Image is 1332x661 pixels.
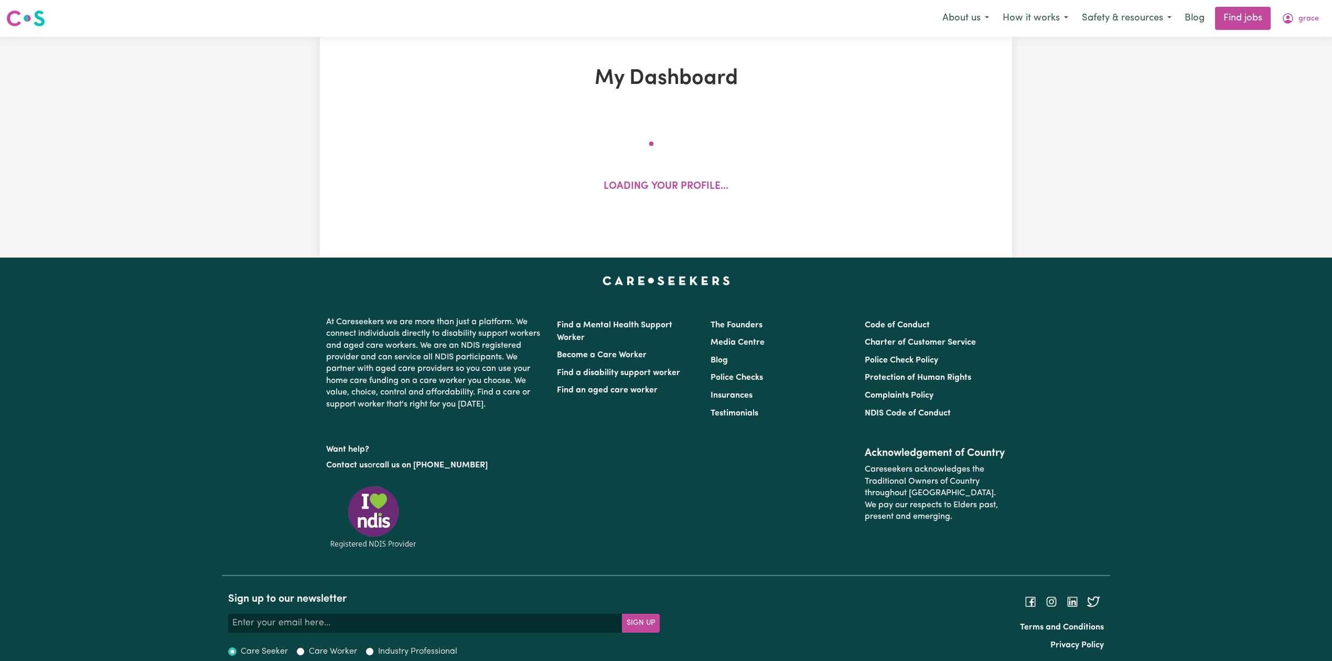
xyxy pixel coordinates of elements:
[865,321,930,329] a: Code of Conduct
[1045,598,1058,606] a: Follow Careseekers on Instagram
[865,356,938,365] a: Police Check Policy
[865,374,971,382] a: Protection of Human Rights
[865,391,933,400] a: Complaints Policy
[1298,13,1319,25] span: grace
[309,645,357,658] label: Care Worker
[604,179,728,195] p: Loading your profile...
[228,614,622,633] input: Enter your email here...
[936,7,996,29] button: About us
[326,461,368,470] a: Contact us
[6,6,45,30] a: Careseekers logo
[326,455,544,475] p: or
[1178,7,1211,30] a: Blog
[622,614,660,633] button: Subscribe
[711,338,765,347] a: Media Centre
[228,593,660,605] h2: Sign up to our newsletter
[1087,598,1100,606] a: Follow Careseekers on Twitter
[865,409,951,418] a: NDIS Code of Conduct
[378,645,457,658] label: Industry Professional
[557,321,672,342] a: Find a Mental Health Support Worker
[1275,7,1326,29] button: My Account
[1020,623,1104,632] a: Terms and Conditions
[996,7,1075,29] button: How it works
[1066,598,1079,606] a: Follow Careseekers on LinkedIn
[865,338,976,347] a: Charter of Customer Service
[326,312,544,414] p: At Careseekers we are more than just a platform. We connect individuals directly to disability su...
[557,386,658,395] a: Find an aged care worker
[241,645,288,658] label: Care Seeker
[557,351,647,359] a: Become a Care Worker
[1075,7,1178,29] button: Safety & resources
[1050,641,1104,649] a: Privacy Policy
[442,66,890,91] h1: My Dashboard
[865,447,1006,460] h2: Acknowledgement of Country
[1024,598,1037,606] a: Follow Careseekers on Facebook
[711,409,758,418] a: Testimonials
[1290,619,1324,653] iframe: Button to launch messaging window
[1215,7,1271,30] a: Find jobs
[326,440,544,455] p: Want help?
[603,276,730,285] a: Careseekers home page
[326,484,421,550] img: Registered NDIS provider
[557,369,680,377] a: Find a disability support worker
[711,391,753,400] a: Insurances
[6,9,45,28] img: Careseekers logo
[711,321,762,329] a: The Founders
[711,356,728,365] a: Blog
[865,460,1006,527] p: Careseekers acknowledges the Traditional Owners of Country throughout [GEOGRAPHIC_DATA]. We pay o...
[711,374,763,382] a: Police Checks
[375,461,488,470] a: call us on [PHONE_NUMBER]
